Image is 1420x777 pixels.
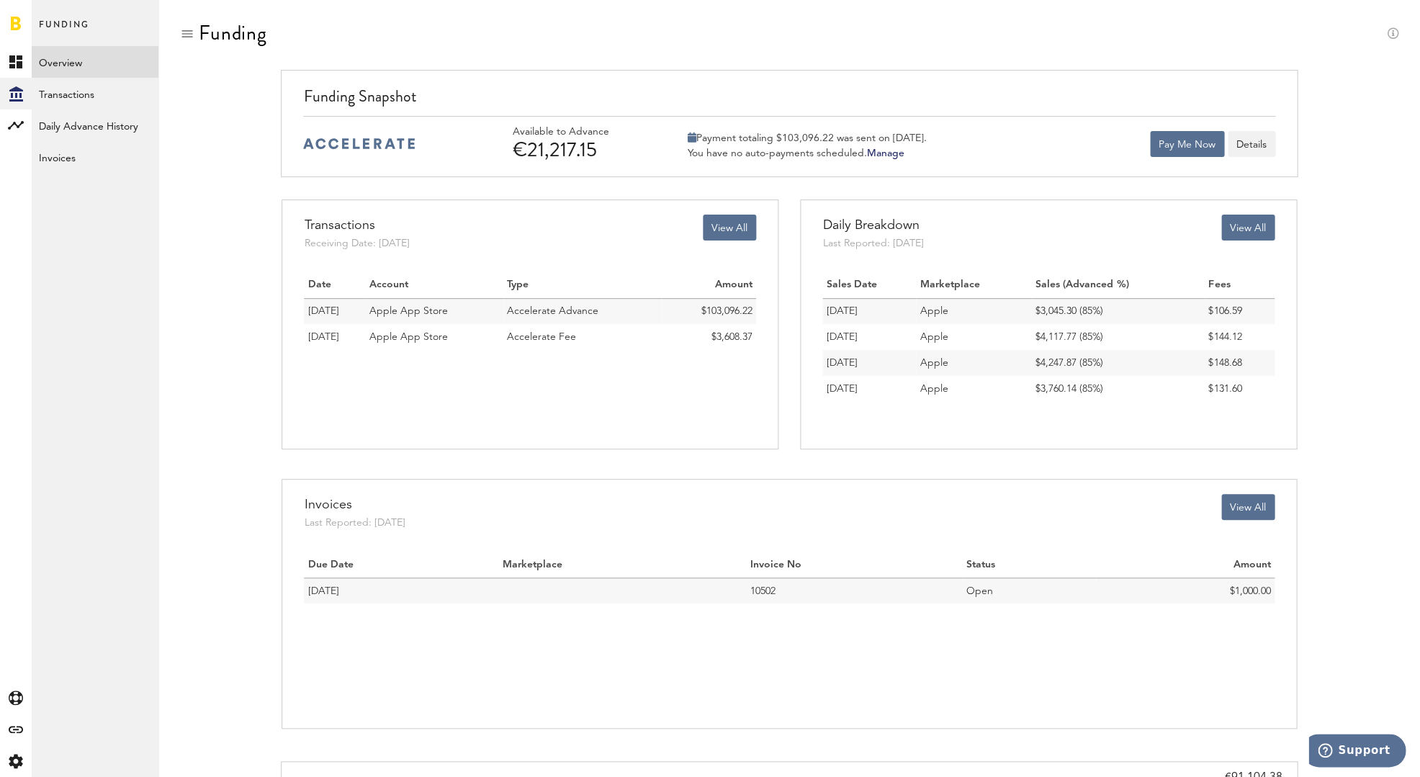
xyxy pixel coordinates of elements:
span: Apple App Store [369,332,448,342]
a: Manage [866,148,904,158]
th: Amount [1096,552,1275,578]
span: $103,096.22 [701,306,752,316]
td: $144.12 [1205,324,1275,350]
td: Accelerate Advance [503,298,662,324]
td: $148.68 [1205,350,1275,376]
td: $4,117.77 (85%) [1032,324,1205,350]
td: $3,760.14 (85%) [1032,376,1205,402]
th: Sales (Advanced %) [1032,272,1205,298]
span: $3,608.37 [711,332,752,342]
button: Details [1228,131,1275,157]
th: Due Date [304,552,498,578]
div: Available to Advance [512,126,649,138]
td: Apple [916,376,1032,402]
td: Apple [916,298,1032,324]
div: Funding [199,22,267,45]
td: Apple [916,324,1032,350]
td: [DATE] [822,350,916,376]
div: You have no auto-payments scheduled. [687,147,926,160]
div: Last Reported: [DATE] [822,236,923,251]
th: Fees [1205,272,1275,298]
td: $3,608.37 [662,324,755,350]
span: [DATE] [307,586,338,596]
a: Transactions [32,78,158,109]
td: Apple App Store [366,324,503,350]
td: $103,096.22 [662,298,755,324]
button: View All [1221,215,1275,241]
td: [DATE] [822,324,916,350]
div: Payment totaling $103,096.22 was sent on [DATE]. [687,132,926,145]
td: [DATE] [822,298,916,324]
span: [DATE] [307,306,338,316]
div: Funding Snapshot [303,85,1275,116]
button: View All [703,215,756,241]
td: Open [963,578,1096,603]
td: $3,045.30 (85%) [1032,298,1205,324]
td: 04.09.25 [304,578,498,603]
div: Receiving Date: [DATE] [304,236,409,251]
th: Marketplace [916,272,1032,298]
th: Amount [662,272,755,298]
th: Marketplace [499,552,747,578]
td: $131.60 [1205,376,1275,402]
td: 03.09.25 [304,324,365,350]
td: [DATE] [822,376,916,402]
div: Transactions [304,215,409,236]
img: accelerate-medium-blue-logo.svg [303,138,415,149]
th: Account [366,272,503,298]
a: Overview [32,46,158,78]
button: Pay Me Now [1150,131,1224,157]
a: Invoices [32,141,158,173]
div: Last Reported: [DATE] [304,516,405,530]
span: Funding [39,16,89,46]
th: Invoice No [747,552,963,578]
span: $1,000.00 [1230,586,1271,596]
div: Invoices [304,494,405,516]
td: 03.09.25 [304,298,365,324]
span: [DATE] [307,332,338,342]
button: View All [1221,494,1275,520]
th: Type [503,272,662,298]
a: Daily Advance History [32,109,158,141]
span: Accelerate Fee [507,332,576,342]
span: Accelerate Advance [507,306,598,316]
td: $106.59 [1205,298,1275,324]
th: Sales Date [822,272,916,298]
div: Daily Breakdown [822,215,923,236]
span: 10502 [750,586,776,596]
td: $4,247.87 (85%) [1032,350,1205,376]
td: 10502 [747,578,963,603]
span: Open [966,586,993,596]
th: Date [304,272,365,298]
span: Apple App Store [369,306,448,316]
td: Accelerate Fee [503,324,662,350]
td: Apple App Store [366,298,503,324]
th: Status [963,552,1096,578]
td: $1,000.00 [1096,578,1275,603]
td: Apple [916,350,1032,376]
iframe: Öffnet ein Widget, in dem Sie weitere Informationen finden [1308,734,1406,770]
div: €21,217.15 [512,138,649,161]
